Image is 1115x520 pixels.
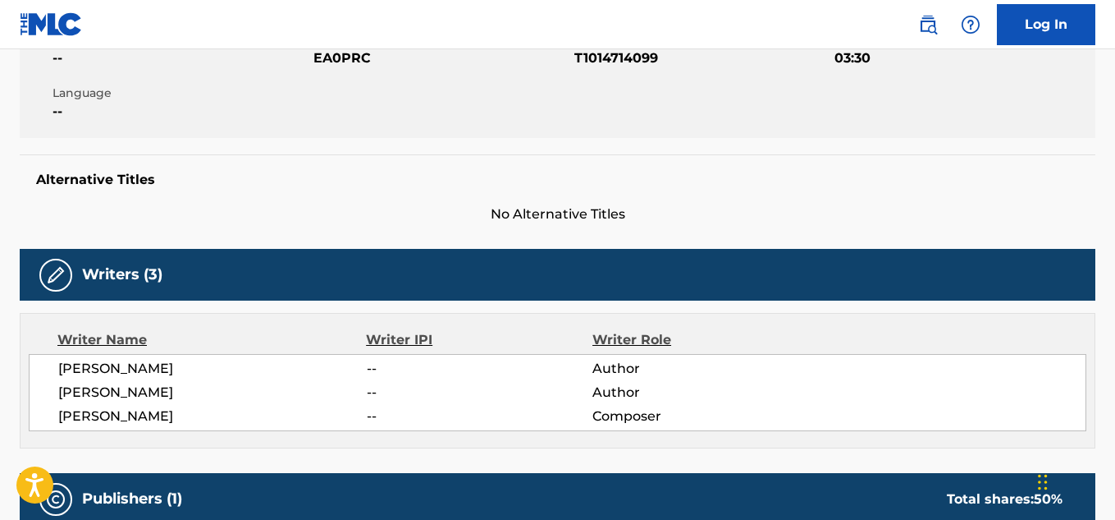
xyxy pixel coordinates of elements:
span: [PERSON_NAME] [58,359,367,379]
a: Public Search [912,8,944,41]
h5: Writers (3) [82,265,162,284]
img: help [961,15,980,35]
span: Author [592,383,797,403]
span: Composer [592,407,797,426]
h5: Alternative Titles [36,172,1079,188]
div: Drag [1038,458,1048,507]
a: Log In [997,4,1095,45]
span: 03:30 [834,48,1091,68]
span: -- [53,102,309,122]
div: Help [954,8,987,41]
img: MLC Logo [20,12,83,36]
span: T1014714099 [574,48,831,68]
div: Writer IPI [366,330,592,350]
iframe: Chat Widget [1033,441,1115,520]
h5: Publishers (1) [82,490,182,508]
span: [PERSON_NAME] [58,383,367,403]
span: No Alternative Titles [20,205,1095,224]
img: Publishers [46,490,66,509]
span: -- [367,407,592,426]
span: Language [53,85,309,102]
span: EA0PRC [313,48,570,68]
div: Writer Name [57,330,366,350]
span: -- [367,359,592,379]
span: Author [592,359,797,379]
img: search [918,15,938,35]
span: -- [53,48,309,68]
div: Total shares: [947,490,1062,509]
span: -- [367,383,592,403]
span: [PERSON_NAME] [58,407,367,426]
div: Writer Role [592,330,798,350]
img: Writers [46,265,66,285]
